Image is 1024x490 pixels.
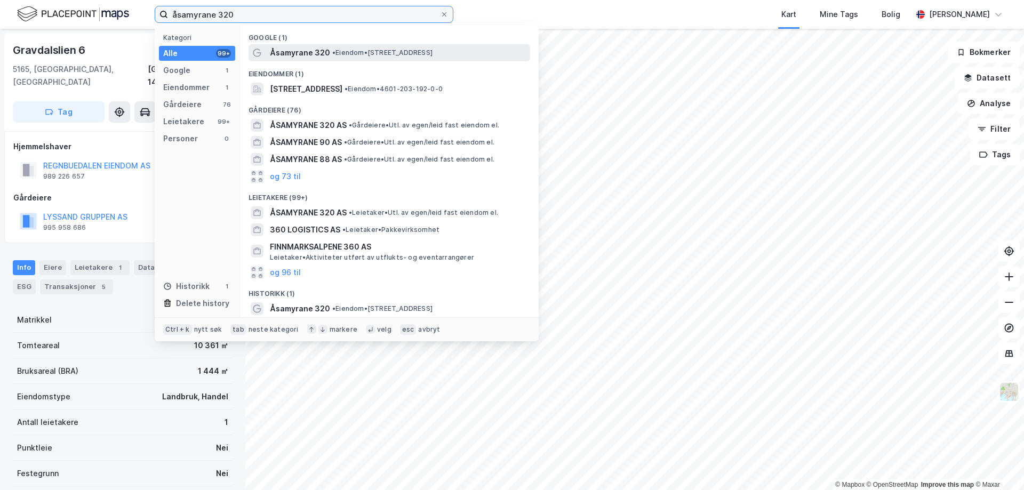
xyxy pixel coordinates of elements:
div: [GEOGRAPHIC_DATA], 146/187 [148,63,233,89]
button: Filter [969,118,1020,140]
div: nytt søk [194,325,222,334]
div: Landbruk, Handel [162,390,228,403]
span: • [349,208,352,216]
img: logo.f888ab2527a4732fd821a326f86c7f29.svg [17,5,129,23]
span: Eiendom • 4601-203-192-0-0 [345,85,443,93]
div: Bolig [882,8,900,21]
div: Nei [216,441,228,454]
button: Bokmerker [948,42,1020,63]
button: Analyse [958,93,1020,114]
div: Nei [216,467,228,480]
div: Historikk [163,280,210,293]
div: Mine Tags [820,8,858,21]
button: Tag [13,101,105,123]
span: FINNMARKSALPENE 360 AS [270,240,526,253]
div: ESG [13,279,36,294]
span: • [349,121,352,129]
div: 10 361 ㎡ [194,339,228,352]
div: Leietakere [163,115,204,128]
div: Leietakere (99+) [240,185,539,204]
div: Gårdeiere (76) [240,98,539,117]
span: • [332,304,335,312]
div: Punktleie [17,441,52,454]
div: Kategori [163,34,235,42]
span: Åsamyrane 320 [270,302,330,315]
div: 1 [115,262,125,273]
div: Alle [163,47,178,60]
span: • [345,85,348,93]
div: 1 [222,83,231,92]
button: og 96 til [270,266,301,279]
button: Datasett [955,67,1020,89]
iframe: Chat Widget [971,439,1024,490]
div: Google (1) [240,25,539,44]
div: Kontrollprogram for chat [971,439,1024,490]
div: avbryt [418,325,440,334]
div: Hjemmelshaver [13,140,232,153]
div: Eiendommer [163,81,210,94]
span: ÅSAMYRANE 90 AS [270,136,342,149]
div: 5 [98,282,109,292]
div: Gårdeiere [13,191,232,204]
span: Gårdeiere • Utl. av egen/leid fast eiendom el. [344,155,494,164]
span: • [344,138,347,146]
div: velg [377,325,391,334]
span: ÅSAMYRANE 320 AS [270,119,347,132]
div: tab [230,324,246,335]
div: Google [163,64,190,77]
div: Datasett [134,260,174,275]
div: Eiendommer (1) [240,61,539,81]
button: og 73 til [270,170,301,183]
span: • [344,155,347,163]
div: Eiendomstype [17,390,70,403]
span: ÅSAMYRANE 320 AS [270,206,347,219]
div: Ctrl + k [163,324,192,335]
span: Gårdeiere • Utl. av egen/leid fast eiendom el. [344,138,494,147]
span: Gårdeiere • Utl. av egen/leid fast eiendom el. [349,121,499,130]
div: 1 [225,416,228,429]
span: • [342,226,346,234]
div: Festegrunn [17,467,59,480]
div: markere [330,325,357,334]
span: [STREET_ADDRESS] [270,83,342,95]
div: 99+ [216,117,231,126]
span: 360 LOGISTICS AS [270,223,340,236]
div: Antall leietakere [17,416,78,429]
span: Leietaker • Utl. av egen/leid fast eiendom el. [349,208,498,217]
span: Eiendom • [STREET_ADDRESS] [332,49,433,57]
input: Søk på adresse, matrikkel, gårdeiere, leietakere eller personer [168,6,440,22]
div: [PERSON_NAME] [929,8,990,21]
div: 99+ [216,49,231,58]
div: Gårdeiere [163,98,202,111]
div: 995 958 686 [43,223,86,232]
span: Leietaker • Pakkevirksomhet [342,226,439,234]
div: 0 [222,134,231,143]
span: Åsamyrane 320 [270,46,330,59]
div: 1 444 ㎡ [198,365,228,377]
div: Bruksareal (BRA) [17,365,78,377]
a: Mapbox [835,481,865,488]
div: neste kategori [249,325,299,334]
div: 989 226 657 [43,172,85,181]
span: Leietaker • Aktiviteter utført av utflukts- og eventarrangører [270,253,474,262]
div: Historikk (1) [240,281,539,300]
span: Eiendom • [STREET_ADDRESS] [332,304,433,313]
div: Tomteareal [17,339,60,352]
div: 1 [222,66,231,75]
div: Personer [163,132,198,145]
a: OpenStreetMap [867,481,918,488]
div: Info [13,260,35,275]
div: Leietakere [70,260,130,275]
div: esc [400,324,417,335]
div: 76 [222,100,231,109]
img: Z [999,382,1019,402]
div: Matrikkel [17,314,52,326]
div: Kart [781,8,796,21]
div: Eiere [39,260,66,275]
div: Gravdalslien 6 [13,42,87,59]
div: 1 [222,282,231,291]
div: Transaksjoner [40,279,113,294]
button: Tags [970,144,1020,165]
div: 5165, [GEOGRAPHIC_DATA], [GEOGRAPHIC_DATA] [13,63,148,89]
div: Delete history [176,297,229,310]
